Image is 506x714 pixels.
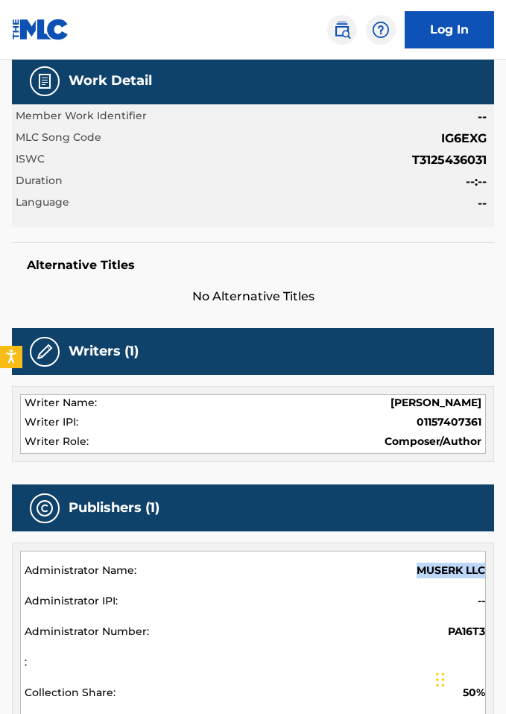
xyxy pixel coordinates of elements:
img: Writers [36,343,54,361]
span: MUSERK LLC [417,563,485,578]
span: No Alternative Titles [12,288,494,306]
span: -- [478,195,487,212]
img: MLC Logo [12,19,69,40]
span: -- [478,593,485,609]
span: IG6EXG [441,130,487,148]
iframe: Chat Widget [431,642,506,714]
span: PA16T3 [448,624,485,639]
img: help [372,21,390,39]
span: ISWC [16,151,45,169]
h5: Work Detail [69,72,152,89]
h5: Publishers (1) [69,499,159,516]
span: --:-- [466,173,487,191]
h5: Writers (1) [69,343,139,360]
h5: Alternative Titles [27,258,479,273]
a: Public Search [327,15,357,45]
img: search [333,21,351,39]
span: Member Work Identifier [16,108,147,126]
span: Language [16,195,69,212]
span: Duration [16,173,63,191]
span: 01157407361 [417,414,481,430]
img: Work Detail [36,72,54,90]
span: T3125436031 [412,151,487,169]
div: Drag [436,657,445,702]
span: MLC Song Code [16,130,101,148]
span: [PERSON_NAME] [390,395,481,411]
a: Log In [405,11,494,48]
img: Publishers [36,499,54,517]
span: -- [478,108,487,126]
span: Composer/Author [385,434,481,449]
div: Help [366,15,396,45]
